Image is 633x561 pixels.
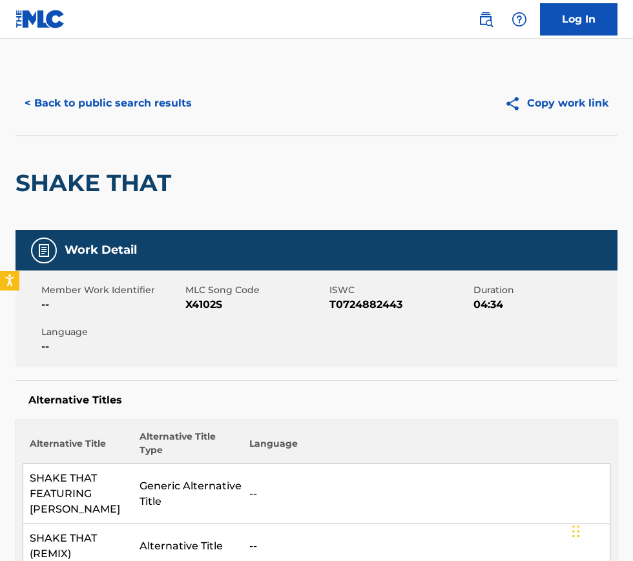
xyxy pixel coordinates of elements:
[185,297,326,312] span: X4102S
[572,512,580,551] div: Drag
[133,464,243,524] td: Generic Alternative Title
[23,464,133,524] td: SHAKE THAT FEATURING [PERSON_NAME]
[506,6,532,32] div: Help
[473,6,499,32] a: Public Search
[473,297,614,312] span: 04:34
[16,168,178,198] h2: SHAKE THAT
[41,325,182,339] span: Language
[41,339,182,354] span: --
[16,10,65,28] img: MLC Logo
[133,430,243,464] th: Alternative Title Type
[23,430,133,464] th: Alternative Title
[495,87,617,119] button: Copy work link
[504,96,527,112] img: Copy work link
[243,430,610,464] th: Language
[329,283,470,297] span: ISWC
[185,283,326,297] span: MLC Song Code
[16,87,201,119] button: < Back to public search results
[512,12,527,27] img: help
[243,464,610,524] td: --
[329,297,470,312] span: T0724882443
[473,283,614,297] span: Duration
[478,12,493,27] img: search
[65,243,137,258] h5: Work Detail
[41,297,182,312] span: --
[36,243,52,258] img: Work Detail
[28,394,605,407] h5: Alternative Titles
[568,499,633,561] iframe: Chat Widget
[41,283,182,297] span: Member Work Identifier
[540,3,617,36] a: Log In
